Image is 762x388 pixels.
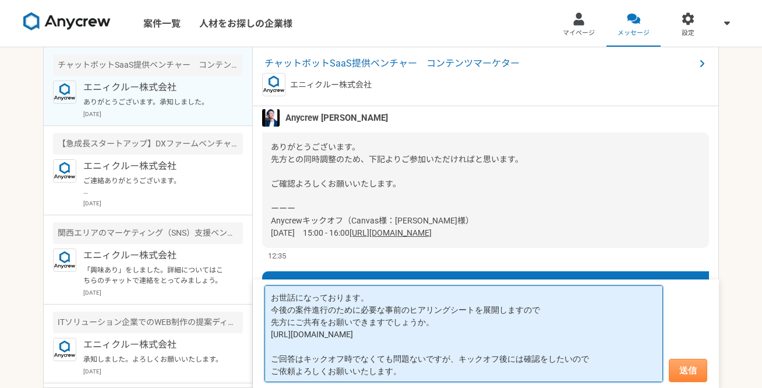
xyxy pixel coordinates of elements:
div: 【急成長スタートアップ】DXファームベンチャー 広告マネージャー [53,133,243,155]
p: 承知しました。よろしくお願いいたします。 [83,354,227,365]
span: 設定 [682,29,694,38]
span: メッセージ [618,29,650,38]
span: ありがとうございます。 先方との同時調整のため、下記よりご参加いただければと思います。 ご確認よろしくお願いいたします。 ーーー Anycrewキックオフ（Canvas様：[PERSON_NAM... [271,142,523,237]
p: ありがとうございます。承知しました。 [83,97,227,107]
textarea: お世話になっております。 今後の案件進行のために必要な事前のヒアリングシートを展開しますので 先方にご共有をお願いできますでしょうか。 [URL][DOMAIN_NAME] ご回答はキックオフ時... [264,285,663,382]
p: [DATE] [83,367,243,376]
button: 送信 [669,359,707,382]
img: logo_text_blue_01.png [53,249,76,272]
p: エニィクルー株式会社 [83,81,227,95]
img: logo_text_blue_01.png [53,159,76,183]
p: 「興味あり」をしました。詳細についてはこちらのチャットで連絡をとってみましょう。 [83,265,227,286]
img: logo_text_blue_01.png [262,73,285,96]
img: logo_text_blue_01.png [53,338,76,361]
p: [DATE] [83,110,243,118]
div: ITソリューション企業でのWEB制作の提案ディレクション対応ができる人材を募集 [53,312,243,333]
span: 12:35 [268,250,286,261]
span: マイページ [563,29,595,38]
span: チャットボットSaaS提供ベンチャー コンテンツマーケター [264,57,695,71]
p: エニィクルー株式会社 [290,79,372,91]
p: エニィクルー株式会社 [83,249,227,263]
p: [DATE] [83,199,243,208]
img: 8DqYSo04kwAAAAASUVORK5CYII= [23,12,111,31]
p: エニィクルー株式会社 [83,159,227,173]
p: エニィクルー株式会社 [83,338,227,352]
img: S__5267474.jpg [262,109,280,127]
span: Anycrew [PERSON_NAME] [285,111,388,124]
div: チャットボットSaaS提供ベンチャー コンテンツマーケター [53,54,243,76]
p: [DATE] [83,288,243,297]
img: logo_text_blue_01.png [53,81,76,104]
div: 関西エリアのマーケティング（SNS）支援ベンチャー マーケター兼クライアント担当 [53,222,243,244]
a: [URL][DOMAIN_NAME] [350,228,432,237]
p: ご連絡ありがとうございます。 出社は、火曜から11時頃隔週とかであれば検討可能です。毎週は厳しいと思います。 [83,176,227,197]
